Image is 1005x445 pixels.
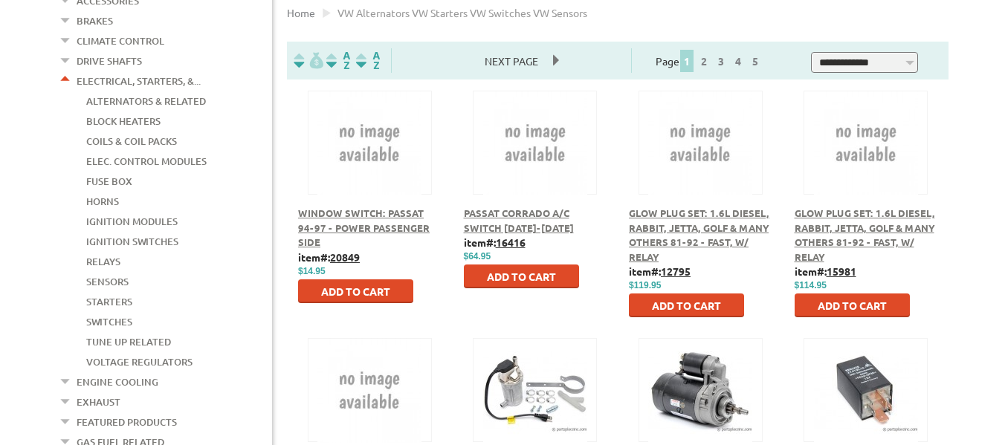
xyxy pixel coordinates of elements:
[86,272,129,291] a: Sensors
[86,352,193,371] a: Voltage Regulators
[77,412,177,432] a: Featured Products
[77,71,201,91] a: Electrical, Starters, &...
[353,52,383,69] img: Sort by Sales Rank
[77,372,158,392] a: Engine Cooling
[77,392,120,412] a: Exhaust
[77,31,164,51] a: Climate Control
[86,172,132,191] a: Fuse Box
[86,252,120,271] a: Relays
[86,152,207,171] a: Elec. Control Modules
[298,207,430,248] a: Window Switch: Passat 94-97 - Power Passenger Side
[795,207,935,263] a: Glow Plug Set: 1.6L Diesel, Rabbit, Jetta, Golf & Many Others 81-92 - Fast, w/ Relay
[464,207,574,234] a: Passat Corrado A/C Switch [DATE]-[DATE]
[631,48,787,73] div: Page
[464,251,491,262] span: $64.95
[86,292,132,311] a: Starters
[86,232,178,251] a: Ignition Switches
[827,264,856,278] u: 15981
[731,54,745,68] a: 4
[795,264,856,278] b: item#:
[818,299,887,312] span: Add to Cart
[337,6,587,19] span: VW alternators VW starters VW switches VW sensors
[795,280,827,290] span: $114.95
[629,280,661,290] span: $119.95
[321,285,390,298] span: Add to Cart
[298,250,360,264] b: item#:
[714,54,728,68] a: 3
[680,50,694,72] span: 1
[470,54,553,68] a: Next Page
[629,293,744,317] button: Add to Cart
[697,54,711,68] a: 2
[629,264,691,278] b: item#:
[298,266,326,276] span: $14.95
[86,312,132,331] a: Switches
[749,54,762,68] a: 5
[470,50,553,72] span: Next Page
[77,11,113,30] a: Brakes
[86,212,178,231] a: Ignition Modules
[323,52,353,69] img: Sort by Headline
[795,293,910,317] button: Add to Cart
[298,279,413,303] button: Add to Cart
[496,236,526,249] u: 16416
[629,207,769,263] a: Glow Plug Set: 1.6L Diesel, Rabbit, Jetta, Golf & Many Others 81-92 - Fast, w/ Relay
[464,236,526,249] b: item#:
[86,91,206,111] a: Alternators & Related
[86,332,171,351] a: Tune Up Related
[464,264,579,288] button: Add to Cart
[487,270,556,283] span: Add to Cart
[661,264,691,278] u: 12795
[86,131,177,151] a: Coils & Coil Packs
[77,51,142,71] a: Drive Shafts
[86,111,161,131] a: Block Heaters
[287,6,315,19] a: Home
[294,52,323,69] img: filterpricelow.svg
[86,192,119,211] a: Horns
[652,299,721,312] span: Add to Cart
[330,250,360,264] u: 20849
